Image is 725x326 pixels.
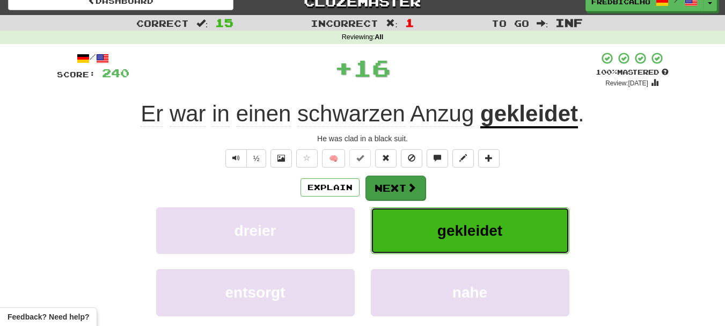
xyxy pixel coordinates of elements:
[8,311,89,322] span: Open feedback widget
[365,176,426,200] button: Next
[375,33,383,41] strong: All
[596,68,669,77] div: Mastered
[236,101,291,127] span: einen
[605,79,648,87] small: Review: [DATE]
[322,149,345,168] button: 🧠
[578,101,584,126] span: .
[480,101,578,128] u: gekleidet
[136,18,189,28] span: Correct
[405,16,414,29] span: 1
[311,18,378,28] span: Incorrect
[437,222,502,239] span: gekleidet
[492,18,529,28] span: To go
[156,269,355,316] button: entsorgt
[246,149,267,168] button: ½
[141,101,163,127] span: Er
[296,149,318,168] button: Favorite sentence (alt+f)
[375,149,397,168] button: Reset to 0% Mastered (alt+r)
[57,52,129,65] div: /
[223,149,267,168] div: Text-to-speech controls
[156,207,355,254] button: dreier
[215,16,233,29] span: 15
[452,284,487,301] span: nahe
[353,54,391,81] span: 16
[196,19,208,28] span: :
[555,16,583,29] span: Inf
[401,149,422,168] button: Ignore sentence (alt+i)
[596,68,617,76] span: 100 %
[334,52,353,84] span: +
[225,149,247,168] button: Play sentence audio (ctl+space)
[170,101,206,127] span: war
[386,19,398,28] span: :
[478,149,500,168] button: Add to collection (alt+a)
[297,101,405,127] span: schwarzen
[225,284,285,301] span: entsorgt
[371,207,569,254] button: gekleidet
[452,149,474,168] button: Edit sentence (alt+d)
[102,66,129,79] span: 240
[270,149,292,168] button: Show image (alt+x)
[427,149,448,168] button: Discuss sentence (alt+u)
[235,222,276,239] span: dreier
[371,269,569,316] button: nahe
[57,70,96,79] span: Score:
[410,101,474,127] span: Anzug
[349,149,371,168] button: Set this sentence to 100% Mastered (alt+m)
[212,101,230,127] span: in
[537,19,548,28] span: :
[301,178,360,197] button: Explain
[57,133,669,144] div: He was clad in a black suit.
